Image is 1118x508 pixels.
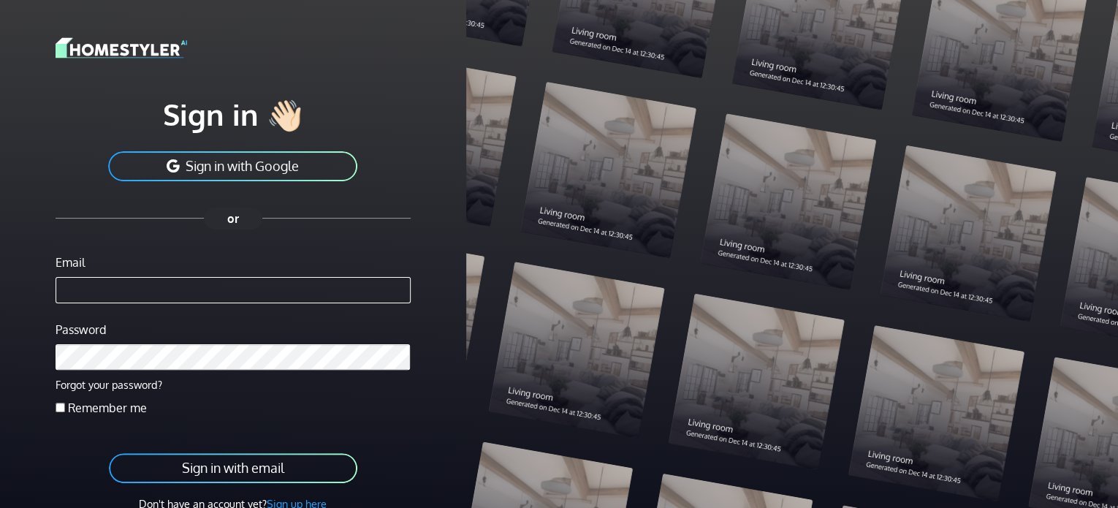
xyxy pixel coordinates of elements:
label: Password [56,321,106,338]
label: Remember me [68,399,147,417]
img: logo-3de290ba35641baa71223ecac5eacb59cb85b4c7fdf211dc9aaecaaee71ea2f8.svg [56,35,187,61]
button: Sign in with email [107,452,359,485]
h1: Sign in 👋🏻 [56,96,411,132]
a: Forgot your password? [56,378,162,391]
label: Email [56,254,85,271]
button: Sign in with Google [107,150,359,183]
